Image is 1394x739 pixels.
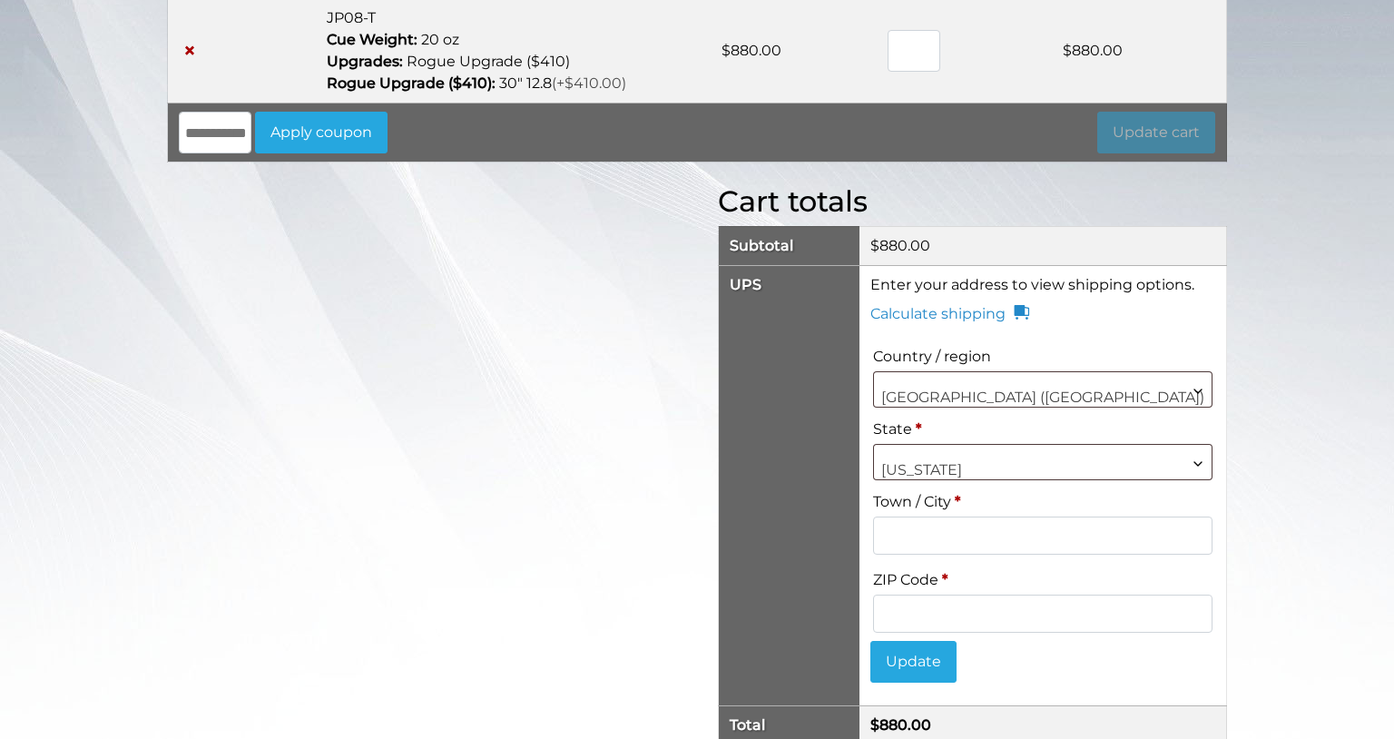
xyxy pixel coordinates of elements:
[1063,42,1123,59] bdi: 880.00
[874,445,1212,496] span: Florida
[870,716,931,734] bdi: 880.00
[255,112,388,153] button: Apply coupon
[1097,112,1215,153] button: Update cart
[870,303,1029,325] a: Calculate shipping
[327,51,403,73] dt: Upgrades:
[873,488,1212,517] label: Town / City
[873,342,1212,371] label: Country / region
[873,444,1212,480] span: Florida
[873,415,1212,444] label: State
[327,73,700,94] p: 30" 12.8
[719,265,859,705] th: UPS
[552,74,626,92] span: (+$410.00)
[327,51,700,73] p: Rogue Upgrade ($410)
[870,716,879,734] span: $
[327,29,700,51] p: 20 oz
[874,372,1212,423] span: United States (US)
[873,566,1212,595] label: ZIP Code
[327,73,496,94] dt: Rogue Upgrade ($410):
[870,237,879,254] span: $
[870,237,930,254] bdi: 880.00
[1063,42,1072,59] span: $
[719,226,859,265] th: Subtotal
[873,371,1212,408] span: United States (US)
[888,30,940,72] input: Product quantity
[718,184,1227,219] h2: Cart totals
[327,29,417,51] dt: Cue Weight:
[859,265,1227,705] td: Enter your address to view shipping options.
[722,42,781,59] bdi: 880.00
[870,641,957,683] button: Update
[179,40,201,62] a: Remove JP08-T from cart
[722,42,731,59] span: $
